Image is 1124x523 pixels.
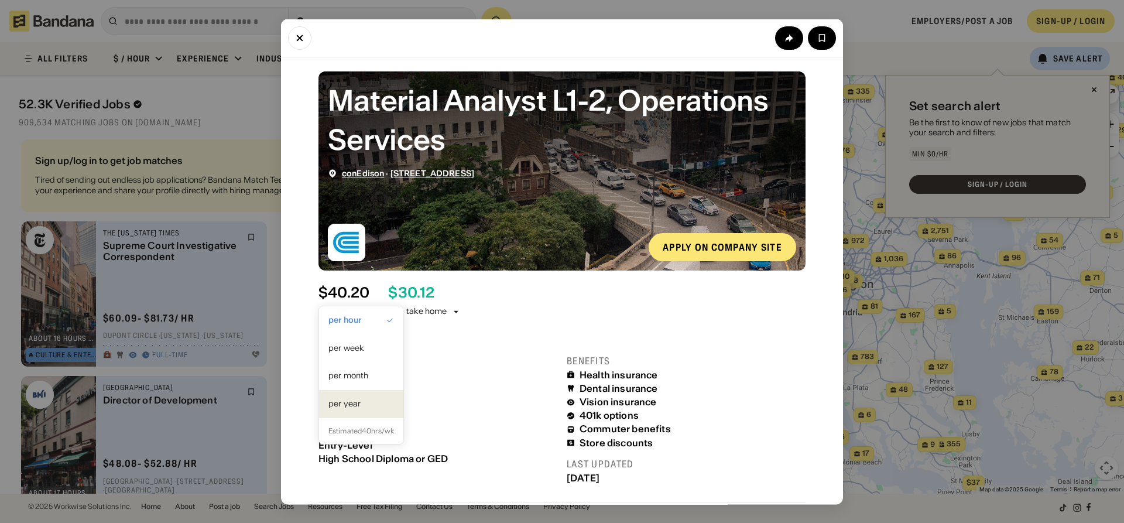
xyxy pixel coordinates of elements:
div: Material Analyst L1-2, Operations Services [328,80,796,159]
div: 401k options [580,410,639,421]
div: Dental insurance [580,382,658,394]
div: Full-time [318,369,557,380]
div: Store discounts [580,437,653,448]
div: per year [328,398,394,410]
div: $ 30.12 [388,284,434,301]
div: per hour [328,315,394,326]
img: conEdison logo [328,223,365,261]
div: per month [328,370,394,382]
div: Benefits [567,354,806,367]
div: Hourly [318,404,557,415]
div: Apply on company site [663,242,782,251]
div: At a Glance [318,331,806,345]
div: Pay type [318,389,557,402]
a: [STREET_ADDRESS] [390,168,474,178]
div: · [342,168,474,178]
div: [DATE] [567,472,806,483]
div: Hours [318,354,557,367]
div: Health insurance [580,369,658,380]
div: Entry-Level [318,439,557,450]
a: conEdison [342,168,384,178]
div: Estimated 40 hrs/wk [319,418,403,443]
div: Last updated [567,457,806,470]
div: High School Diploma or GED [318,453,557,464]
div: Requirements [318,425,557,437]
div: $ 40.20 [318,284,369,301]
div: Commuter benefits [580,423,671,435]
div: per week [328,342,394,354]
button: Close [288,26,311,49]
div: Vision insurance [580,396,657,408]
div: per hour [318,306,351,317]
div: Min. take home [388,306,461,317]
